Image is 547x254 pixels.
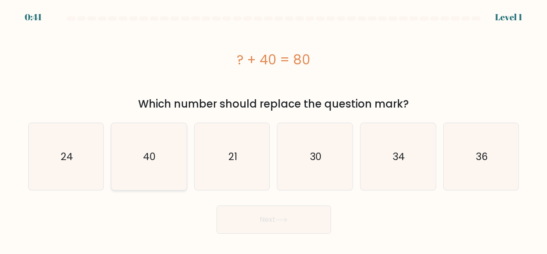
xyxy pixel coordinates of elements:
text: 36 [476,149,488,164]
text: 30 [310,149,322,164]
text: 40 [143,149,156,164]
div: Level 1 [495,11,522,24]
div: ? + 40 = 80 [28,50,519,70]
button: Next [217,205,331,234]
div: Which number should replace the question mark? [33,96,514,112]
text: 34 [393,149,405,164]
text: 21 [228,149,237,164]
div: 0:41 [25,11,42,24]
text: 24 [60,149,73,164]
